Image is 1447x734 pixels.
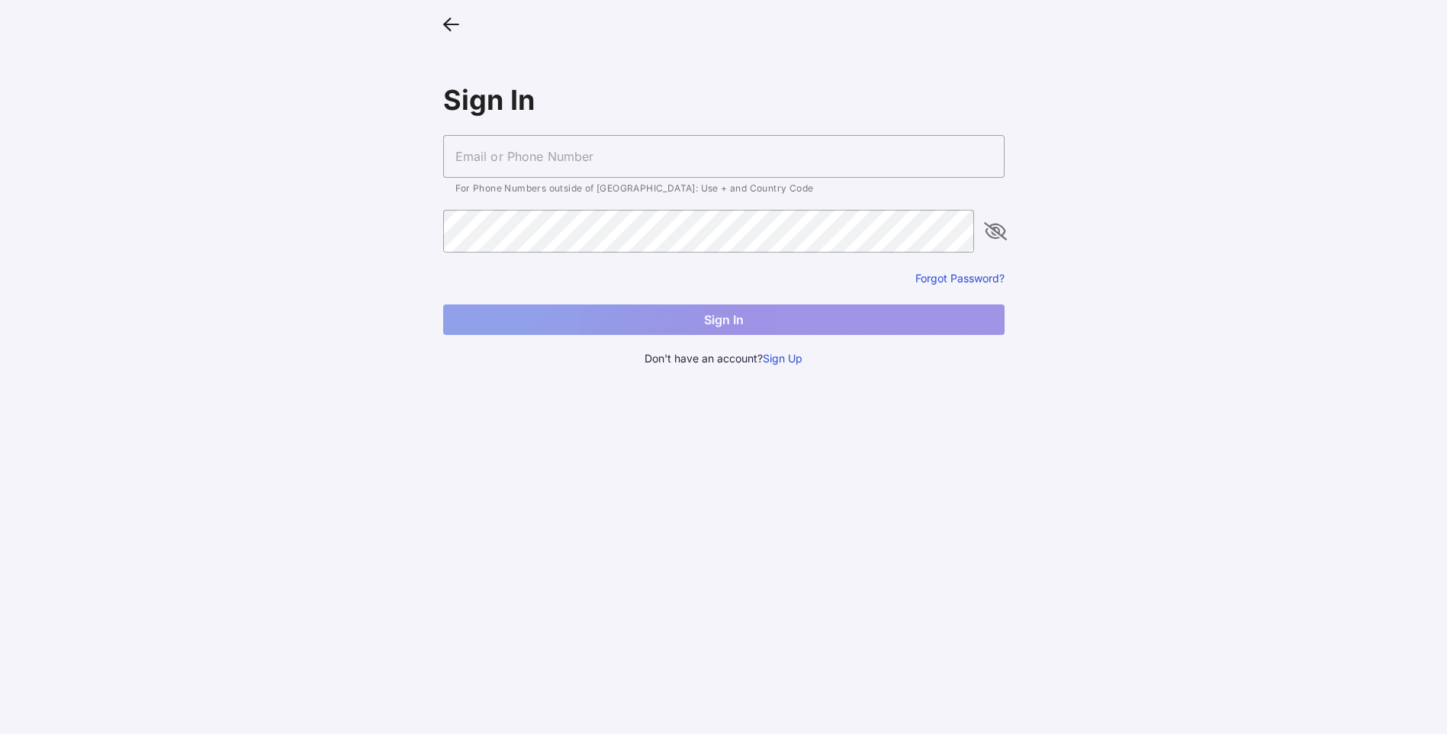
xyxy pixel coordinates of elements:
[443,83,1005,117] div: Sign In
[915,271,1005,285] button: Forgot Password?
[443,350,1005,367] div: Don't have an account?
[986,222,1005,240] i: appended action
[455,184,992,193] div: For Phone Numbers outside of [GEOGRAPHIC_DATA]: Use + and Country Code
[443,304,1005,335] button: Sign In
[763,350,802,367] button: Sign Up
[443,135,1005,178] input: Email or Phone Number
